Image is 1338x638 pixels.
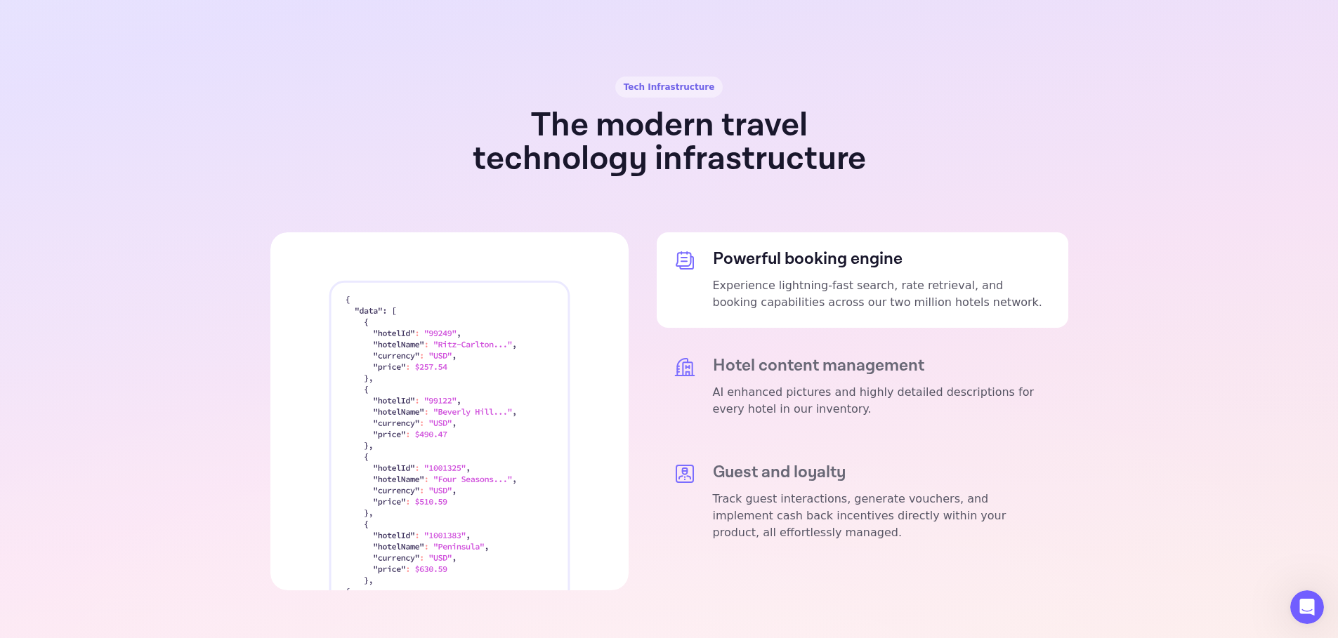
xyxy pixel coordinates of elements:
[1290,590,1324,624] iframe: Intercom live chat
[713,277,1051,311] p: Experience lightning-fast search, rate retrieval, and booking capabilities across our two million...
[713,356,1051,376] h5: Hotel content management
[454,109,884,176] h1: The modern travel technology infrastructure
[713,491,1051,541] p: Track guest interactions, generate vouchers, and implement cash back incentives directly within y...
[615,77,723,98] div: Tech Infrastructure
[713,384,1051,418] p: AI enhanced pictures and highly detailed descriptions for every hotel in our inventory.
[270,232,629,590] img: Advantage
[713,463,1051,482] h5: Guest and loyalty
[713,249,1051,269] h5: Powerful booking engine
